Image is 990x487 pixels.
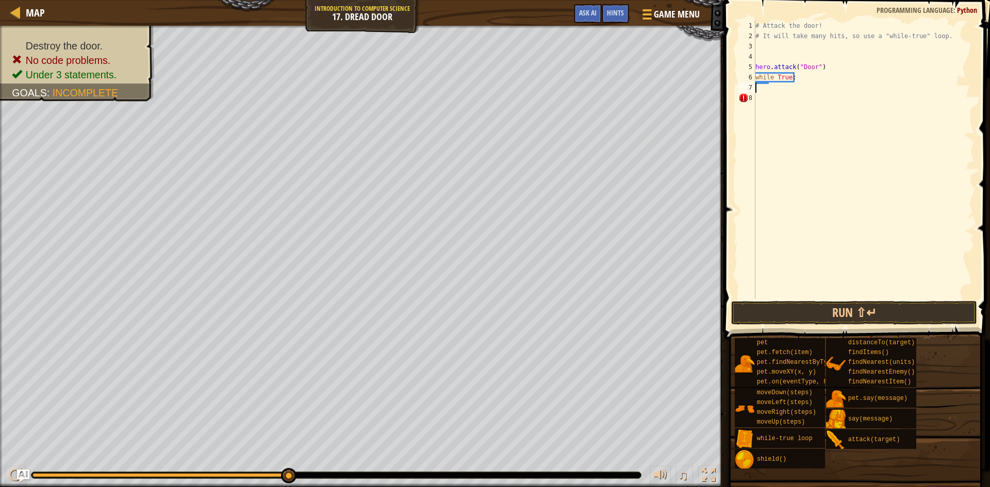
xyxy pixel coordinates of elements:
img: portrait.png [826,430,846,450]
img: portrait.png [826,410,846,429]
span: findNearest(units) [848,359,915,366]
span: Ask AI [579,8,597,18]
span: : [47,87,53,98]
img: portrait.png [826,389,846,409]
button: Ask AI [17,469,29,482]
span: pet.on(eventType, handler) [757,378,853,385]
button: Ask AI [574,4,602,23]
img: portrait.png [735,450,754,469]
span: moveUp(steps) [757,418,805,426]
img: portrait.png [735,429,754,449]
div: 5 [738,62,755,72]
span: while-true loop [757,435,813,442]
span: Python [957,5,977,15]
span: pet [757,339,768,346]
button: Game Menu [634,4,706,28]
span: : [953,5,957,15]
span: pet.moveXY(x, y) [757,368,816,376]
button: Run ⇧↵ [731,301,977,325]
span: moveRight(steps) [757,409,816,416]
div: 7 [738,82,755,93]
div: 3 [738,41,755,52]
div: 6 [738,72,755,82]
span: pet.fetch(item) [757,349,813,356]
img: portrait.png [735,399,754,418]
span: shield() [757,456,787,463]
li: Destroy the door. [12,39,143,53]
span: moveDown(steps) [757,389,813,396]
div: 8 [738,93,755,103]
span: findNearestItem() [848,378,911,385]
button: Adjust volume [650,466,671,487]
span: Game Menu [654,8,700,21]
a: Map [21,6,45,20]
button: Ctrl + P: Play [5,466,26,487]
span: pet.findNearestByType(type) [757,359,857,366]
span: ♫ [678,467,688,483]
div: 2 [738,31,755,41]
span: Hints [607,8,624,18]
button: Toggle fullscreen [698,466,719,487]
span: say(message) [848,415,893,423]
span: Under 3 statements. [26,69,117,80]
div: 1 [738,21,755,31]
button: ♫ [676,466,694,487]
span: Incomplete [53,87,118,98]
img: portrait.png [735,354,754,374]
span: findItems() [848,349,889,356]
div: 4 [738,52,755,62]
img: portrait.png [826,354,846,374]
span: Map [26,6,45,20]
span: No code problems. [26,55,111,66]
span: Destroy the door. [26,40,103,52]
span: moveLeft(steps) [757,399,813,406]
span: pet.say(message) [848,395,907,402]
span: distanceTo(target) [848,339,915,346]
span: findNearestEnemy() [848,368,915,376]
span: attack(target) [848,436,900,443]
li: Under 3 statements. [12,68,143,82]
span: Goals [12,87,47,98]
li: No code problems. [12,53,143,68]
span: Programming language [877,5,953,15]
